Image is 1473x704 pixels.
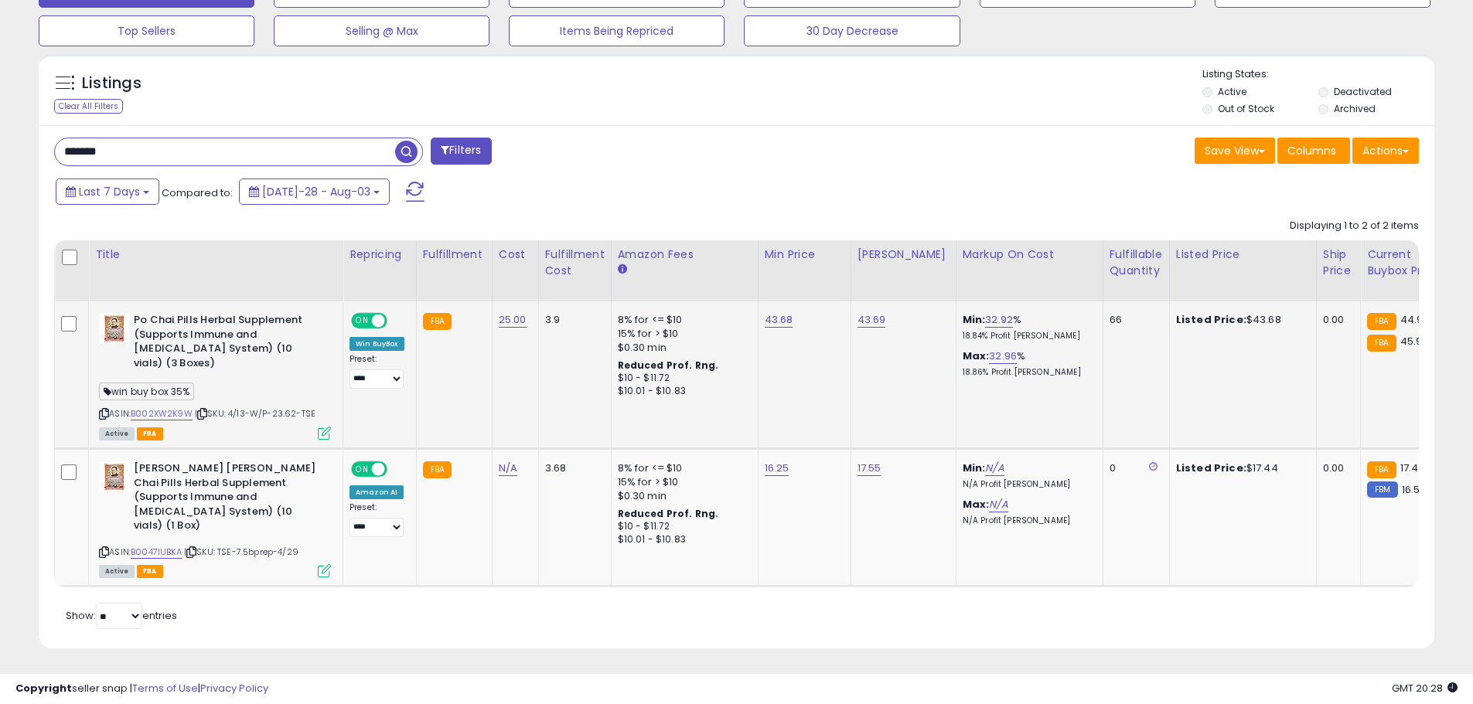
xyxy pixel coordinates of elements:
div: 8% for <= $10 [618,313,746,327]
div: 15% for > $10 [618,327,746,341]
div: $10.01 - $10.83 [618,385,746,398]
small: FBA [423,461,452,478]
button: Save View [1195,138,1275,164]
label: Out of Stock [1218,102,1274,115]
small: FBA [1367,313,1396,330]
a: 43.69 [858,312,886,328]
div: ASIN: [99,313,331,438]
div: 8% for <= $10 [618,461,746,475]
strong: Copyright [15,681,72,695]
p: 18.86% Profit [PERSON_NAME] [963,367,1091,378]
a: B002XW2K9W [131,407,193,420]
b: Po Chai Pills Herbal Supplement (Supports Immune and [MEDICAL_DATA] System) (10 vials) (3 Boxes) [134,313,322,374]
label: Deactivated [1334,85,1392,98]
div: Fulfillable Quantity [1110,247,1163,279]
div: $10 - $11.72 [618,372,746,385]
button: Top Sellers [39,15,254,46]
span: 44.97 [1400,312,1429,327]
div: 3.68 [545,461,599,475]
b: [PERSON_NAME] [PERSON_NAME] Chai Pills Herbal Supplement (Supports Immune and [MEDICAL_DATA] Syst... [134,461,322,537]
div: Amazon AI [349,485,404,499]
div: 66 [1110,313,1158,327]
a: Terms of Use [132,681,198,695]
div: $10 - $11.72 [618,520,746,533]
a: 32.92 [985,312,1013,328]
button: 30 Day Decrease [744,15,960,46]
span: Show: entries [66,608,177,623]
a: B0047IUBKA [131,546,182,559]
span: Columns [1287,143,1336,158]
a: N/A [985,461,1004,476]
span: 17.44 [1400,461,1426,475]
span: FBA [137,565,163,578]
div: 3.9 [545,313,599,327]
button: [DATE]-28 - Aug-03 [239,179,390,205]
span: OFF [385,463,410,476]
a: 16.25 [765,461,789,476]
label: Archived [1334,102,1376,115]
a: 43.68 [765,312,793,328]
div: Fulfillment Cost [545,247,605,279]
span: Compared to: [162,185,233,200]
b: Listed Price: [1176,461,1246,475]
div: Displaying 1 to 2 of 2 items [1290,219,1419,233]
button: Actions [1352,138,1419,164]
span: All listings currently available for purchase on Amazon [99,565,135,578]
th: The percentage added to the cost of goods (COGS) that forms the calculator for Min & Max prices. [956,240,1103,301]
button: Selling @ Max [274,15,489,46]
div: Min Price [765,247,844,263]
span: OFF [385,315,410,328]
span: 16.5 [1402,482,1420,497]
div: Repricing [349,247,410,263]
b: Max: [963,349,990,363]
b: Reduced Prof. Rng. [618,359,719,372]
div: Win BuyBox [349,337,404,351]
div: Fulfillment [423,247,486,263]
div: $43.68 [1176,313,1304,327]
a: 32.96 [989,349,1017,364]
div: $10.01 - $10.83 [618,533,746,546]
div: Title [95,247,336,263]
span: ON [353,315,372,328]
b: Reduced Prof. Rng. [618,507,719,520]
div: 15% for > $10 [618,475,746,489]
img: 51Oe9isxGrL._SL40_.jpg [99,313,130,344]
div: Amazon Fees [618,247,752,263]
div: $0.30 min [618,341,746,355]
b: Max: [963,497,990,512]
span: FBA [137,427,163,440]
span: | SKU: 4/13-W/P-23.62-TSE [195,407,315,420]
div: % [963,313,1091,342]
a: 25.00 [499,312,527,328]
div: Cost [499,247,532,263]
b: Listed Price: [1176,312,1246,327]
button: Filters [431,138,491,165]
small: FBM [1367,481,1397,498]
div: Clear All Filters [54,99,123,114]
div: Preset: [349,502,404,537]
p: N/A Profit [PERSON_NAME] [963,515,1091,526]
div: $0.30 min [618,489,746,503]
b: Min: [963,312,986,327]
span: [DATE]-28 - Aug-03 [262,184,370,199]
b: Min: [963,461,986,475]
small: FBA [423,313,452,330]
div: $17.44 [1176,461,1304,475]
div: 0.00 [1323,313,1349,327]
p: Listing States: [1202,67,1434,82]
div: 0 [1110,461,1158,475]
div: seller snap | | [15,682,268,696]
span: ON [353,463,372,476]
span: | SKU: TSE-7.5bprep-4/29 [184,546,298,558]
small: FBA [1367,461,1396,478]
span: Last 7 Days [79,184,140,199]
label: Active [1218,85,1246,98]
span: 2025-08-11 20:28 GMT [1392,681,1458,695]
p: N/A Profit [PERSON_NAME] [963,479,1091,490]
p: 18.84% Profit [PERSON_NAME] [963,331,1091,342]
div: Ship Price [1323,247,1354,279]
span: 45.99 [1400,334,1429,349]
span: All listings currently available for purchase on Amazon [99,427,135,440]
button: Items Being Repriced [509,15,725,46]
a: Privacy Policy [200,681,268,695]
